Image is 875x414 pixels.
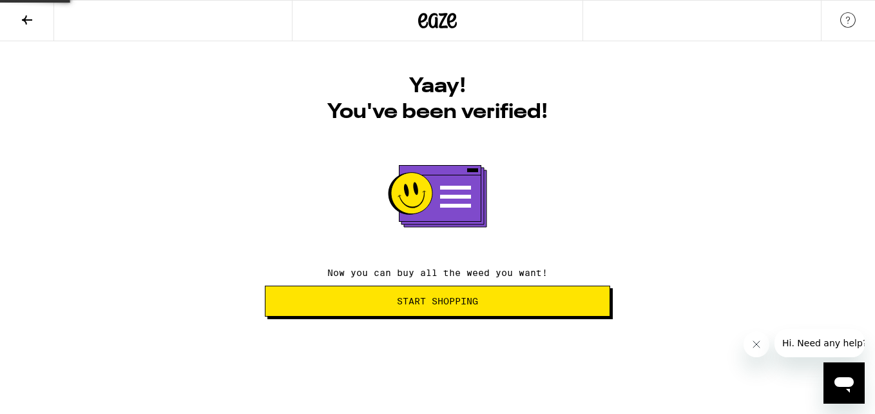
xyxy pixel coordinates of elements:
[397,297,478,306] span: Start Shopping
[823,362,865,404] iframe: Button to launch messaging window
[774,329,865,357] iframe: Message from company
[8,9,93,19] span: Hi. Need any help?
[265,286,610,317] button: Start Shopping
[265,268,610,278] p: Now you can buy all the weed you want!
[265,74,610,125] h1: Yaay! You've been verified!
[744,331,769,357] iframe: Close message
